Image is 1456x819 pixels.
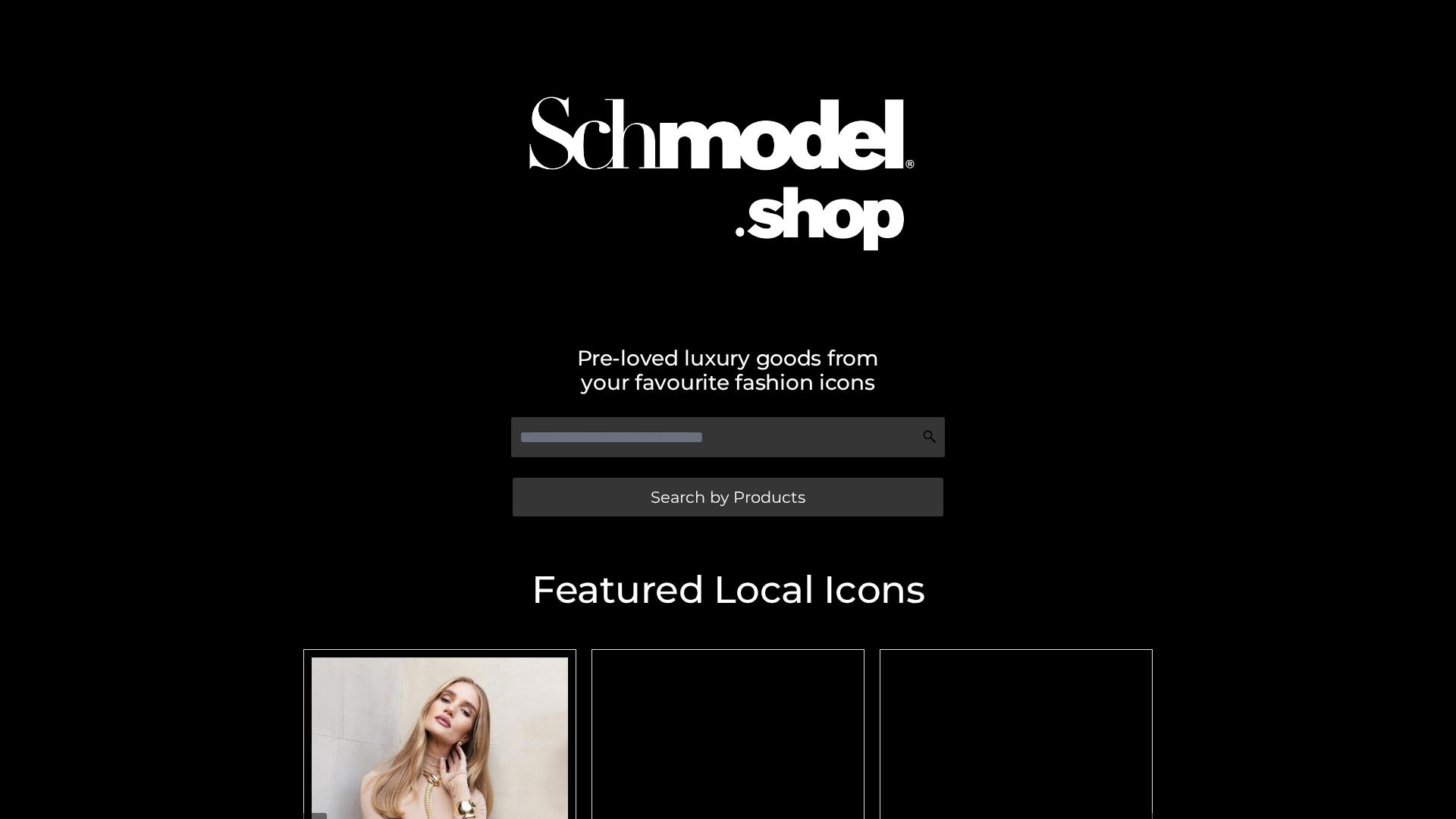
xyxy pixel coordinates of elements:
a: Search by Products [513,478,943,516]
h2: Featured Local Icons​ [296,571,1160,609]
img: Search Icon [922,429,937,444]
h2: Pre-loved luxury goods from your favourite fashion icons [296,346,1160,394]
span: Search by Products [651,489,805,505]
